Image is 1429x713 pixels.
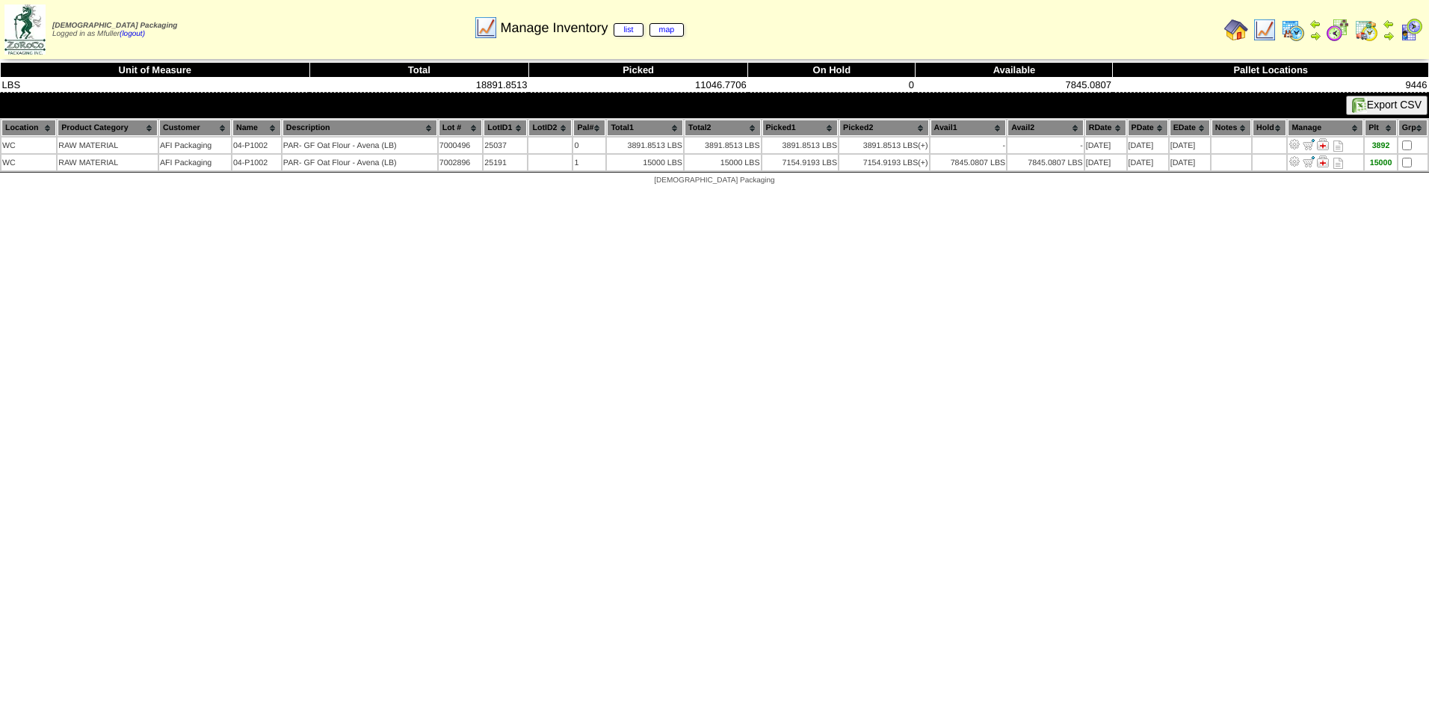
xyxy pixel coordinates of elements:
td: PAR- GF Oat Flour - Avena (LB) [283,155,437,170]
td: 7845.0807 [916,78,1113,93]
td: 04-P1002 [232,155,281,170]
td: RAW MATERIAL [58,138,158,153]
td: [DATE] [1085,138,1126,153]
img: zoroco-logo-small.webp [4,4,46,55]
div: (+) [918,141,928,150]
th: Product Category [58,120,158,136]
th: Lot # [439,120,483,136]
td: 15000 LBS [607,155,683,170]
td: 7002896 [439,155,483,170]
img: Adjust [1288,138,1300,150]
th: PDate [1128,120,1168,136]
span: [DEMOGRAPHIC_DATA] Packaging [654,176,774,185]
img: arrowleft.gif [1383,18,1395,30]
td: [DATE] [1128,138,1168,153]
td: 7845.0807 LBS [930,155,1007,170]
img: Manage Hold [1317,155,1329,167]
th: Grp [1398,120,1428,136]
th: Total1 [607,120,683,136]
th: Hold [1253,120,1286,136]
th: Unit of Measure [1,63,310,78]
img: calendarblend.gif [1326,18,1350,42]
th: Picked1 [762,120,839,136]
td: 7154.9193 LBS [762,155,839,170]
a: map [649,23,685,37]
img: Move [1303,138,1315,150]
span: Logged in as Mfuller [52,22,177,38]
th: Customer [159,120,231,136]
th: On Hold [748,63,916,78]
i: Note [1333,141,1343,152]
img: Adjust [1288,155,1300,167]
th: Picked2 [839,120,929,136]
img: Manage Hold [1317,138,1329,150]
img: line_graph.gif [474,16,498,40]
span: Manage Inventory [500,20,684,36]
img: arrowright.gif [1383,30,1395,42]
th: Available [916,63,1113,78]
td: 3891.8513 LBS [607,138,683,153]
th: EDate [1170,120,1210,136]
img: line_graph.gif [1253,18,1277,42]
td: LBS [1,78,310,93]
td: 7000496 [439,138,483,153]
td: RAW MATERIAL [58,155,158,170]
img: calendarcustomer.gif [1399,18,1423,42]
td: 7154.9193 LBS [839,155,929,170]
td: 18891.8513 [309,78,528,93]
td: 7845.0807 LBS [1007,155,1084,170]
div: (+) [918,158,928,167]
td: 3891.8513 LBS [839,138,929,153]
th: Location [1,120,56,136]
th: Total [309,63,528,78]
th: LotID1 [484,120,527,136]
img: excel.gif [1352,98,1367,113]
img: arrowright.gif [1309,30,1321,42]
td: AFI Packaging [159,138,231,153]
td: - [930,138,1007,153]
th: Avail1 [930,120,1007,136]
th: Pallet Locations [1113,63,1429,78]
td: [DATE] [1085,155,1126,170]
i: Note [1333,158,1343,169]
td: PAR- GF Oat Flour - Avena (LB) [283,138,437,153]
th: RDate [1085,120,1126,136]
td: WC [1,138,56,153]
span: [DEMOGRAPHIC_DATA] Packaging [52,22,177,30]
th: Description [283,120,437,136]
td: - [1007,138,1084,153]
th: Avail2 [1007,120,1084,136]
td: 9446 [1113,78,1429,93]
td: 0 [748,78,916,93]
th: Name [232,120,281,136]
td: [DATE] [1170,155,1210,170]
th: Notes [1212,120,1251,136]
img: Move [1303,155,1315,167]
td: 25191 [484,155,527,170]
td: WC [1,155,56,170]
th: Plt [1365,120,1397,136]
th: Total2 [685,120,761,136]
img: calendarinout.gif [1354,18,1378,42]
td: 3891.8513 LBS [685,138,761,153]
a: list [614,23,643,37]
td: [DATE] [1170,138,1210,153]
td: 25037 [484,138,527,153]
img: home.gif [1224,18,1248,42]
td: 04-P1002 [232,138,281,153]
img: calendarprod.gif [1281,18,1305,42]
img: arrowleft.gif [1309,18,1321,30]
td: 1 [573,155,605,170]
td: [DATE] [1128,155,1168,170]
th: LotID2 [528,120,572,136]
td: 3891.8513 LBS [762,138,839,153]
th: Picked [528,63,747,78]
th: Manage [1288,120,1363,136]
td: 0 [573,138,605,153]
td: AFI Packaging [159,155,231,170]
button: Export CSV [1346,96,1428,115]
th: Pal# [573,120,605,136]
td: 15000 LBS [685,155,761,170]
td: 11046.7706 [528,78,747,93]
a: (logout) [120,30,145,38]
